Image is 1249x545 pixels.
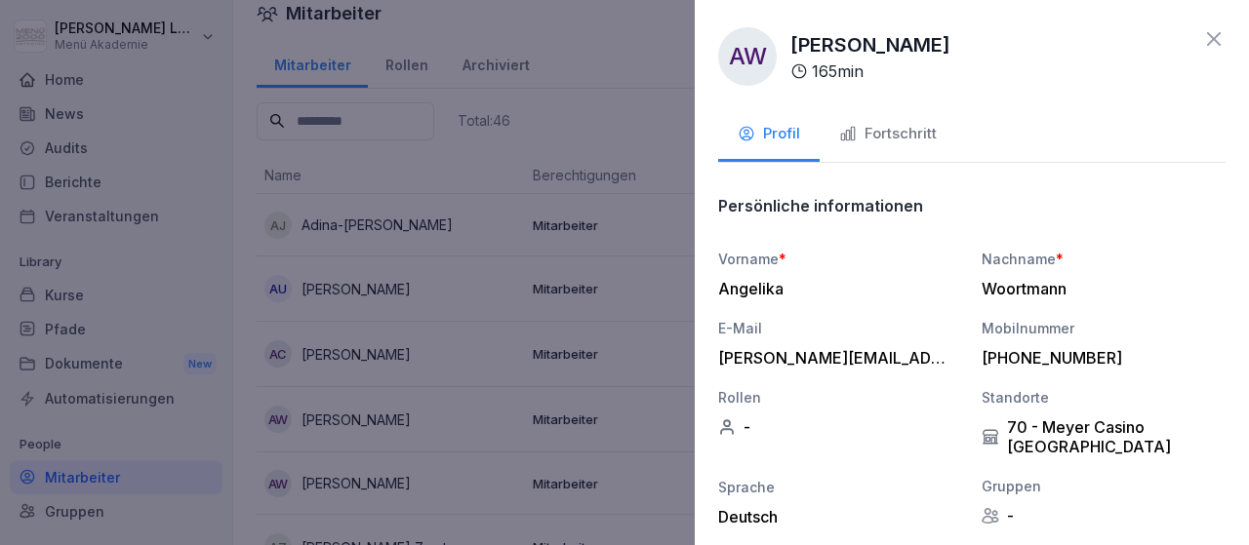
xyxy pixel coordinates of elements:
div: Standorte [982,387,1226,408]
div: Angelika [718,279,952,298]
div: Nachname [982,249,1226,269]
div: Mobilnummer [982,318,1226,338]
div: Gruppen [982,476,1226,496]
p: [PERSON_NAME] [790,30,950,59]
div: - [982,506,1226,526]
div: E-Mail [718,318,962,338]
div: Profil [738,123,800,145]
div: - [718,417,962,437]
button: Profil [718,109,820,162]
div: Woortmann [982,279,1216,298]
div: Fortschritt [839,123,937,145]
p: 165 min [812,59,864,83]
div: Deutsch [718,507,962,526]
div: AW [718,27,777,86]
div: [PERSON_NAME][EMAIL_ADDRESS][DOMAIN_NAME] [718,348,952,368]
div: Rollen [718,387,962,408]
div: Vorname [718,249,962,269]
div: Sprache [718,477,962,497]
div: 70 - Meyer Casino [GEOGRAPHIC_DATA] [982,417,1226,456]
div: [PHONE_NUMBER] [982,348,1216,368]
p: Persönliche informationen [718,196,923,215]
button: Fortschritt [820,109,956,162]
